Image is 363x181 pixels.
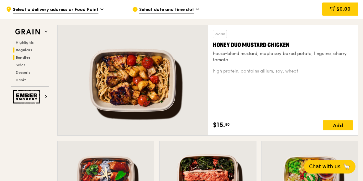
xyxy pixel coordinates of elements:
[213,30,227,38] div: Warm
[213,120,225,130] span: $15.
[225,122,230,127] span: 50
[13,7,98,13] span: Select a delivery address or Food Point
[16,48,32,52] span: Regulars
[139,7,194,13] span: Select date and time slot
[304,160,355,173] button: Chat with us🦙
[323,120,353,130] div: Add
[213,41,353,49] div: Honey Duo Mustard Chicken
[13,90,42,103] img: Ember Smokery web logo
[343,163,350,170] span: 🦙
[213,51,353,63] div: house-blend mustard, maple soy baked potato, linguine, cherry tomato
[16,70,30,75] span: Desserts
[16,63,25,67] span: Sides
[309,163,340,170] span: Chat with us
[13,26,42,38] img: Grain web logo
[16,40,34,45] span: Highlights
[16,55,30,60] span: Bundles
[16,78,26,82] span: Drinks
[336,6,350,12] span: $0.00
[213,68,353,74] div: high protein, contains allium, soy, wheat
